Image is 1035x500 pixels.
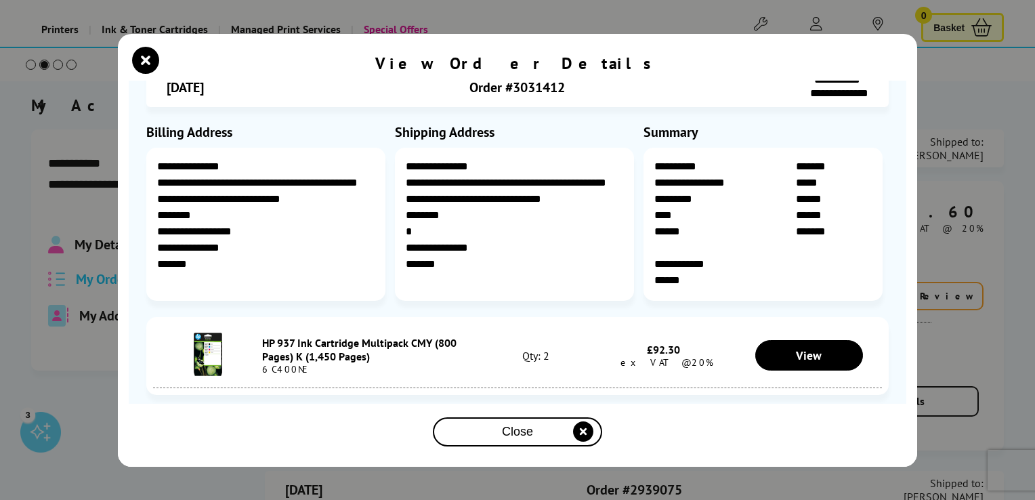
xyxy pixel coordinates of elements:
div: Summary [643,123,889,141]
img: HP 937 Ink Cartridge Multipack CMY (800 Pages) K (1,450 Pages) [184,331,232,378]
span: Order #3031412 [469,79,565,96]
span: £92.30 [647,343,680,356]
div: Qty: 2 [481,349,590,362]
span: Close [502,425,533,439]
span: View [796,348,822,363]
button: close modal [433,417,602,446]
div: Billing Address [146,123,392,141]
button: close modal [135,50,156,70]
div: 6C400NE [262,363,481,375]
div: View Order Details [375,53,660,74]
div: HP 937 Ink Cartridge Multipack CMY (800 Pages) K (1,450 Pages) [262,336,481,363]
span: [DATE] [167,79,204,96]
div: Shipping Address [395,123,640,141]
span: ex VAT @20% [614,356,713,369]
a: View [755,340,864,371]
